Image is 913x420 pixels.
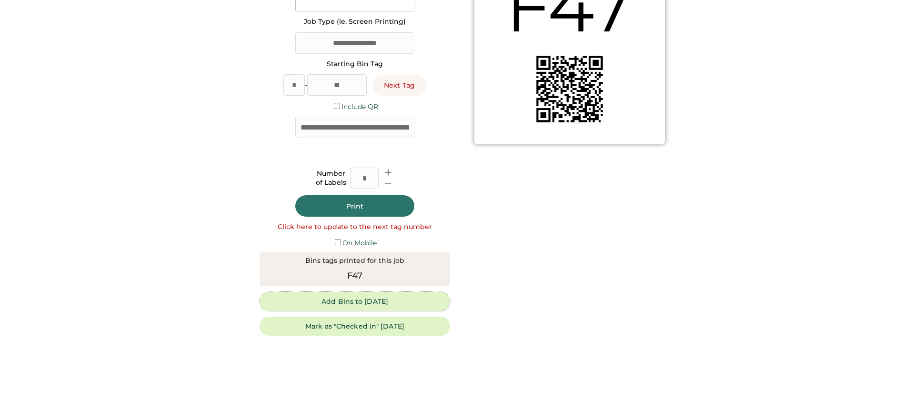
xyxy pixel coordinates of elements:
label: On Mobile [342,239,377,247]
button: Mark as "Checked In" [DATE] [260,317,450,336]
div: Click here to update to the next tag number [278,222,432,232]
div: Number of Labels [316,169,346,188]
button: Add Bins to [DATE] [260,292,450,311]
button: Print [295,195,414,217]
div: Bins tags printed for this job [305,256,404,266]
div: Job Type (ie. Screen Printing) [304,17,406,27]
div: F47 [347,270,363,282]
div: Starting Bin Tag [327,60,383,69]
div: - [305,80,307,90]
button: Next Tag [372,75,426,96]
label: Include QR [341,102,378,111]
